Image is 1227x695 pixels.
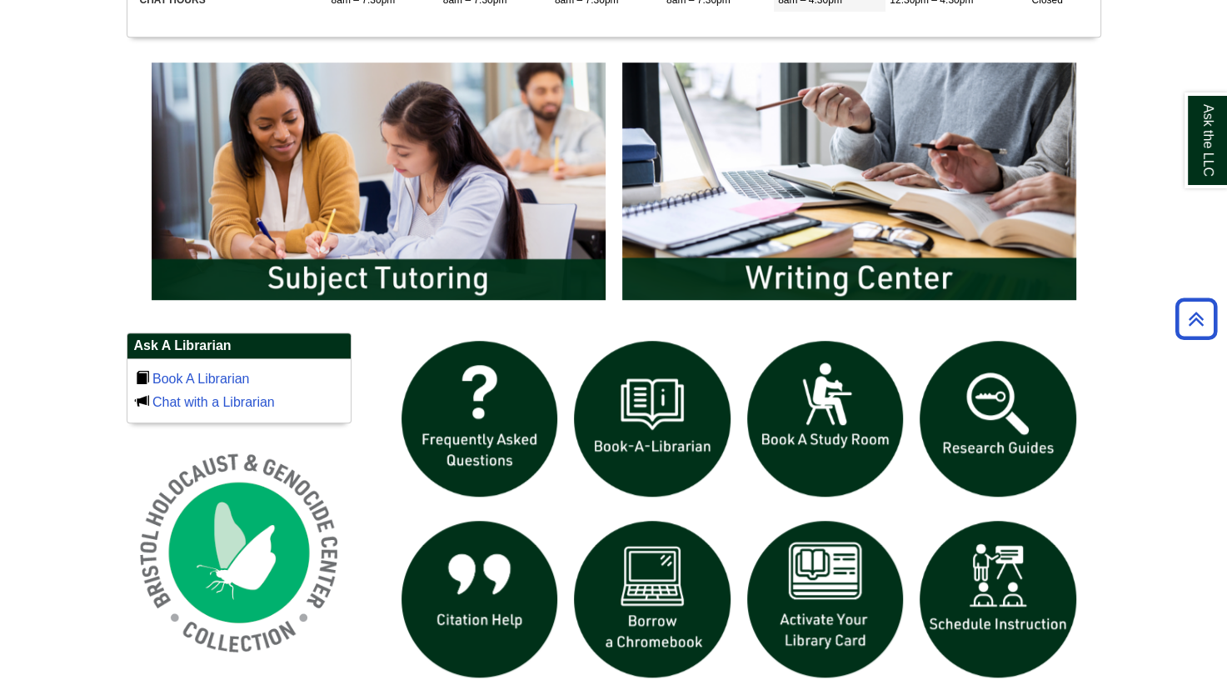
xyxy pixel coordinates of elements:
[127,440,352,665] img: Holocaust and Genocide Collection
[152,372,250,386] a: Book A Librarian
[127,333,351,359] h2: Ask A Librarian
[143,54,1085,315] div: slideshow
[739,332,912,506] img: book a study room icon links to book a study room web page
[566,512,739,686] img: Borrow a chromebook icon links to the borrow a chromebook web page
[393,332,566,506] img: frequently asked questions
[566,332,739,506] img: Book a Librarian icon links to book a librarian web page
[393,512,566,686] img: citation help icon links to citation help guide page
[911,332,1085,506] img: Research Guides icon links to research guides web page
[152,395,275,409] a: Chat with a Librarian
[393,332,1085,693] div: slideshow
[614,54,1085,307] img: Writing Center Information
[739,512,912,686] img: activate Library Card icon links to form to activate student ID into library card
[143,54,614,307] img: Subject Tutoring Information
[911,512,1085,686] img: For faculty. Schedule Library Instruction icon links to form.
[1170,307,1223,330] a: Back to Top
